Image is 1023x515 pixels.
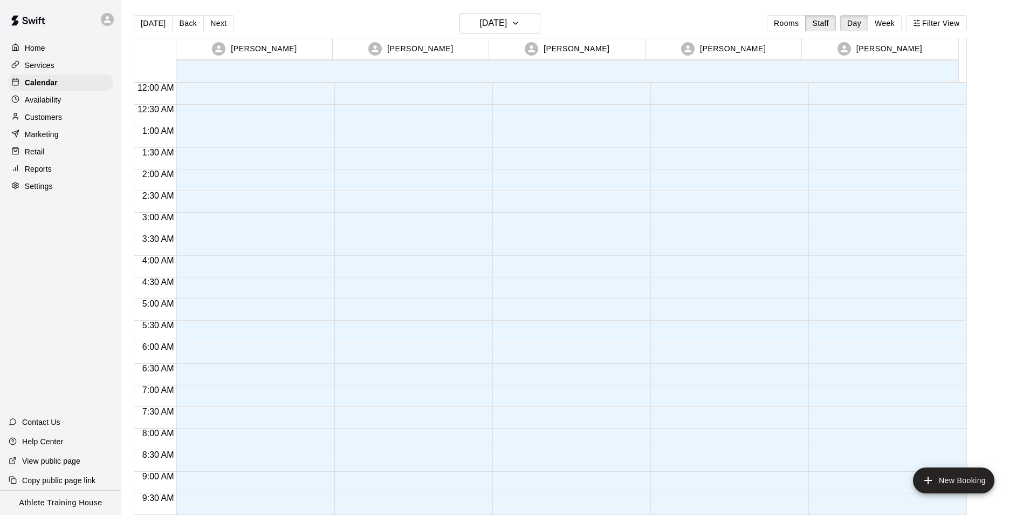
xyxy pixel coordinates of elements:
button: Staff [805,15,836,31]
span: 4:00 AM [140,256,177,265]
button: Back [172,15,204,31]
a: Home [9,40,113,56]
span: 1:30 AM [140,148,177,157]
span: 3:00 AM [140,213,177,222]
p: View public page [22,456,80,466]
p: Help Center [22,436,63,447]
p: [PERSON_NAME] [231,43,297,55]
span: 8:00 AM [140,429,177,438]
a: Availability [9,92,113,108]
button: Next [203,15,234,31]
p: Settings [25,181,53,192]
p: [PERSON_NAME] [544,43,609,55]
span: 8:30 AM [140,450,177,459]
p: Services [25,60,54,71]
p: Availability [25,94,61,105]
button: Rooms [767,15,806,31]
span: 3:30 AM [140,234,177,243]
span: 6:30 AM [140,364,177,373]
a: Reports [9,161,113,177]
span: 7:00 AM [140,385,177,395]
p: Athlete Training House [19,497,102,509]
p: Contact Us [22,417,60,428]
p: Customers [25,112,62,123]
p: [PERSON_NAME] [387,43,453,55]
button: Day [840,15,868,31]
a: Retail [9,144,113,160]
span: 12:00 AM [135,83,177,92]
p: Reports [25,164,52,174]
span: 2:00 AM [140,170,177,179]
button: [DATE] [134,15,173,31]
a: Marketing [9,126,113,143]
span: 5:00 AM [140,299,177,308]
h6: [DATE] [479,16,507,31]
p: [PERSON_NAME] [856,43,922,55]
a: Services [9,57,113,73]
a: Calendar [9,74,113,91]
p: Marketing [25,129,59,140]
span: 5:30 AM [140,321,177,330]
p: Retail [25,146,45,157]
p: Copy public page link [22,475,95,486]
p: Home [25,43,45,53]
span: 1:00 AM [140,126,177,135]
span: 12:30 AM [135,105,177,114]
a: Settings [9,178,113,194]
button: add [913,467,994,493]
span: 2:30 AM [140,191,177,200]
button: [DATE] [459,13,540,33]
button: Week [868,15,902,31]
span: 6:00 AM [140,342,177,351]
span: 4:30 AM [140,277,177,287]
span: 7:30 AM [140,407,177,416]
span: 9:30 AM [140,493,177,503]
a: Customers [9,109,113,125]
p: Calendar [25,77,58,88]
span: 9:00 AM [140,472,177,481]
p: [PERSON_NAME] [700,43,766,55]
button: Filter View [906,15,966,31]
